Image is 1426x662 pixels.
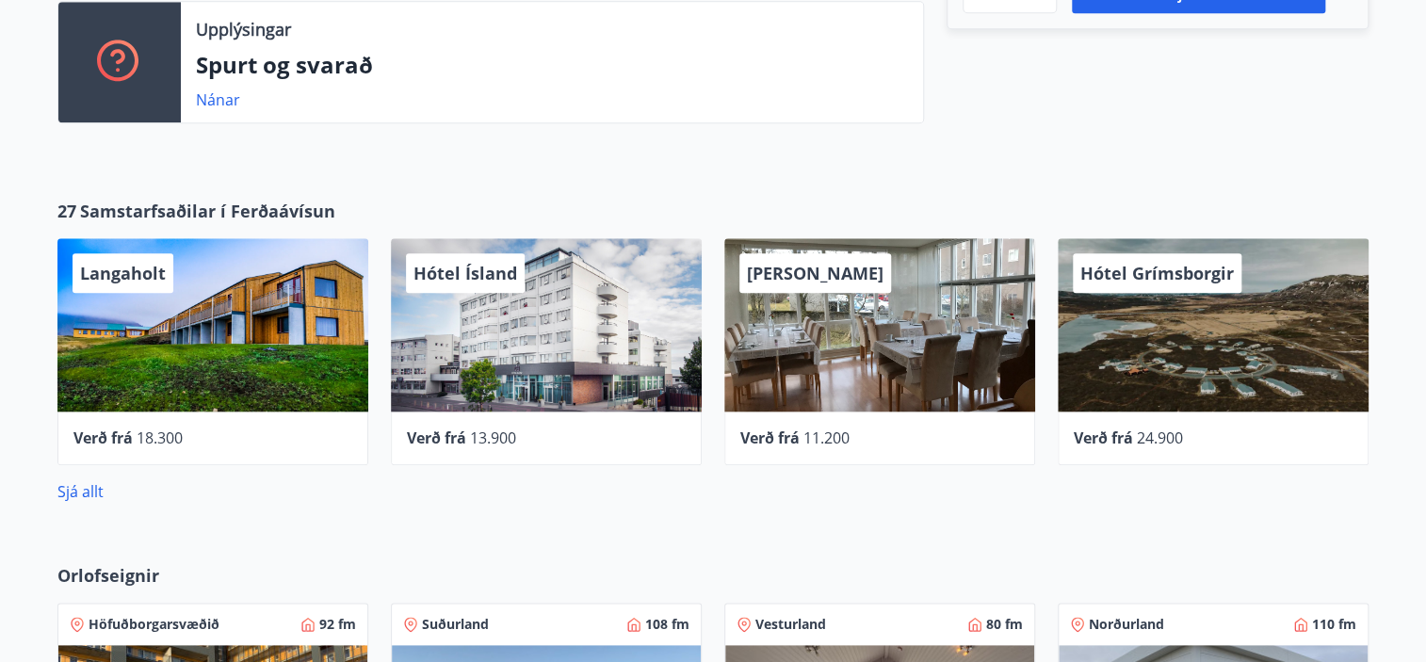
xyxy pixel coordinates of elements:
[57,563,159,588] span: Orlofseignir
[803,428,850,448] span: 11.200
[1089,615,1164,634] span: Norðurland
[1080,262,1234,284] span: Hótel Grímsborgir
[89,615,219,634] span: Höfuðborgarsvæðið
[196,89,240,110] a: Nánar
[80,262,166,284] span: Langaholt
[407,428,466,448] span: Verð frá
[470,428,516,448] span: 13.900
[73,428,133,448] span: Verð frá
[319,615,356,634] span: 92 fm
[645,615,689,634] span: 108 fm
[57,199,76,223] span: 27
[422,615,489,634] span: Suðurland
[1074,428,1133,448] span: Verð frá
[1312,615,1356,634] span: 110 fm
[1137,428,1183,448] span: 24.900
[986,615,1023,634] span: 80 fm
[137,428,183,448] span: 18.300
[747,262,883,284] span: [PERSON_NAME]
[196,17,291,41] p: Upplýsingar
[57,481,104,502] a: Sjá allt
[413,262,517,284] span: Hótel Ísland
[196,49,908,81] p: Spurt og svarað
[740,428,800,448] span: Verð frá
[80,199,335,223] span: Samstarfsaðilar í Ferðaávísun
[755,615,826,634] span: Vesturland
